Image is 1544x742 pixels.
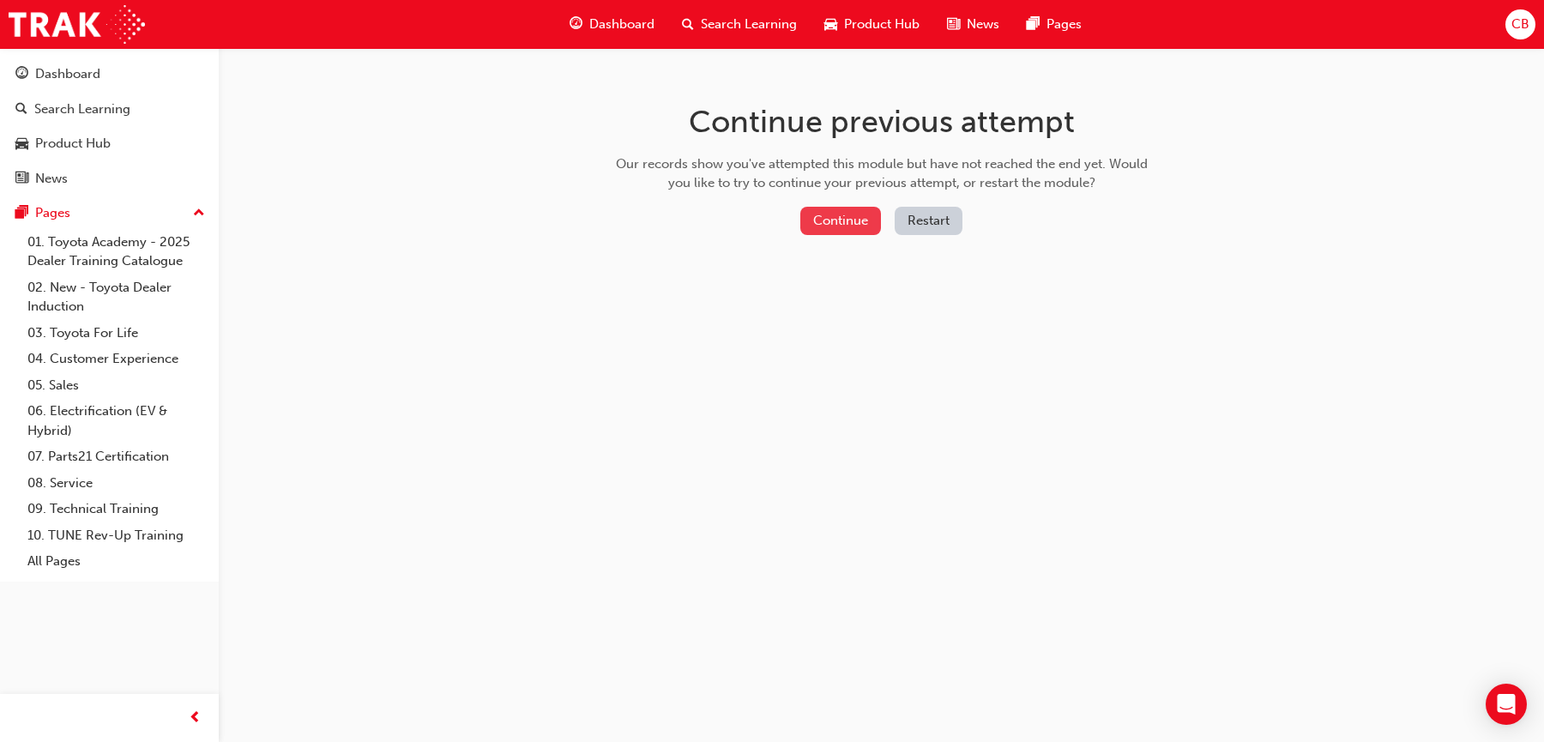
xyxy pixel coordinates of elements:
[15,67,28,82] span: guage-icon
[21,548,212,575] a: All Pages
[895,207,962,235] button: Restart
[15,206,28,221] span: pages-icon
[21,443,212,470] a: 07. Parts21 Certification
[589,15,654,34] span: Dashboard
[7,128,212,160] a: Product Hub
[570,14,582,35] span: guage-icon
[21,320,212,347] a: 03. Toyota For Life
[7,58,212,90] a: Dashboard
[7,163,212,195] a: News
[1027,14,1040,35] span: pages-icon
[967,15,999,34] span: News
[7,197,212,229] button: Pages
[35,64,100,84] div: Dashboard
[947,14,960,35] span: news-icon
[193,202,205,225] span: up-icon
[21,398,212,443] a: 06. Electrification (EV & Hybrid)
[21,470,212,497] a: 08. Service
[21,274,212,320] a: 02. New - Toyota Dealer Induction
[1013,7,1095,42] a: pages-iconPages
[610,103,1154,141] h1: Continue previous attempt
[15,102,27,118] span: search-icon
[15,172,28,187] span: news-icon
[21,229,212,274] a: 01. Toyota Academy - 2025 Dealer Training Catalogue
[35,134,111,154] div: Product Hub
[844,15,920,34] span: Product Hub
[7,55,212,197] button: DashboardSearch LearningProduct HubNews
[34,100,130,119] div: Search Learning
[1486,684,1527,725] div: Open Intercom Messenger
[9,5,145,44] img: Trak
[556,7,668,42] a: guage-iconDashboard
[7,94,212,125] a: Search Learning
[15,136,28,152] span: car-icon
[824,14,837,35] span: car-icon
[35,169,68,189] div: News
[800,207,881,235] button: Continue
[21,346,212,372] a: 04. Customer Experience
[682,14,694,35] span: search-icon
[1046,15,1082,34] span: Pages
[610,154,1154,193] div: Our records show you've attempted this module but have not reached the end yet. Would you like to...
[1511,15,1529,34] span: CB
[35,203,70,223] div: Pages
[811,7,933,42] a: car-iconProduct Hub
[1505,9,1535,39] button: CB
[21,496,212,522] a: 09. Technical Training
[668,7,811,42] a: search-iconSearch Learning
[933,7,1013,42] a: news-iconNews
[701,15,797,34] span: Search Learning
[189,708,202,729] span: prev-icon
[21,372,212,399] a: 05. Sales
[21,522,212,549] a: 10. TUNE Rev-Up Training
